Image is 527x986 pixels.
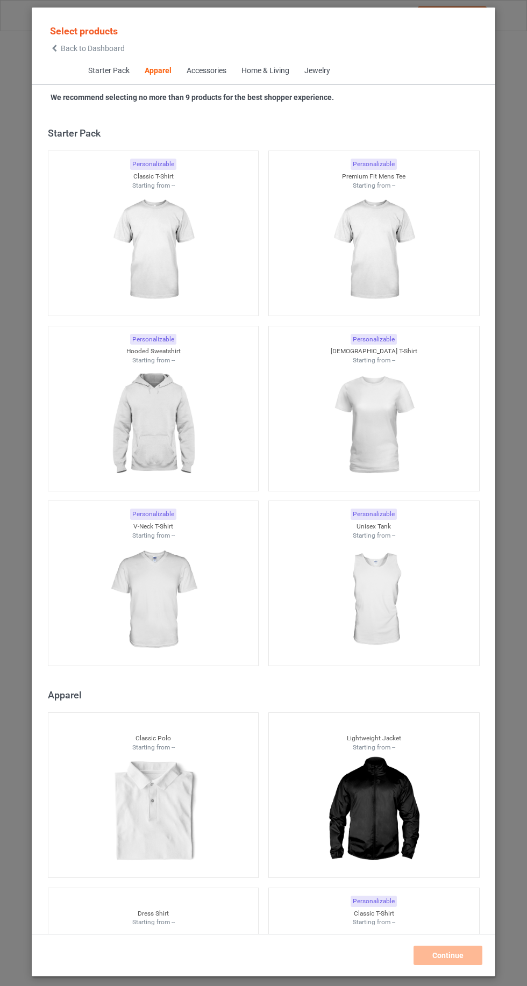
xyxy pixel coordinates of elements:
span: Back to Dashboard [61,44,125,53]
div: Personalizable [130,159,176,170]
div: Starting from -- [269,743,479,752]
div: Unisex Tank [269,522,479,531]
div: Personalizable [351,509,397,520]
div: V-Neck T-Shirt [48,522,259,531]
div: Starting from -- [48,743,259,752]
div: Apparel [48,689,485,701]
div: Personalizable [130,509,176,520]
div: Starting from -- [48,356,259,365]
div: Home & Living [241,66,289,76]
img: regular.jpg [105,540,201,660]
div: Starting from -- [269,181,479,190]
div: Starting from -- [269,918,479,927]
div: Starting from -- [269,531,479,540]
div: Accessories [186,66,226,76]
span: Starter Pack [80,58,137,84]
span: Select products [50,25,118,37]
div: Apparel [144,66,171,76]
div: Hooded Sweatshirt [48,347,259,356]
div: Starting from -- [269,356,479,365]
div: Classic T-Shirt [269,909,479,918]
img: regular.jpg [105,752,201,872]
img: regular.jpg [325,365,422,485]
div: [DEMOGRAPHIC_DATA] T-Shirt [269,347,479,356]
img: regular.jpg [105,190,201,310]
div: Jewelry [304,66,330,76]
div: Personalizable [351,896,397,907]
div: Personalizable [130,334,176,345]
div: Classic T-Shirt [48,172,259,181]
img: regular.jpg [105,365,201,485]
img: regular.jpg [325,540,422,660]
div: Starter Pack [48,127,485,139]
div: Starting from -- [48,918,259,927]
div: Classic Polo [48,734,259,743]
div: Personalizable [351,159,397,170]
div: Premium Fit Mens Tee [269,172,479,181]
div: Dress Shirt [48,909,259,918]
img: regular.jpg [325,752,422,872]
div: Personalizable [351,334,397,345]
div: Starting from -- [48,531,259,540]
div: Lightweight Jacket [269,734,479,743]
div: Starting from -- [48,181,259,190]
img: regular.jpg [325,190,422,310]
strong: We recommend selecting no more than 9 products for the best shopper experience. [51,93,334,102]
